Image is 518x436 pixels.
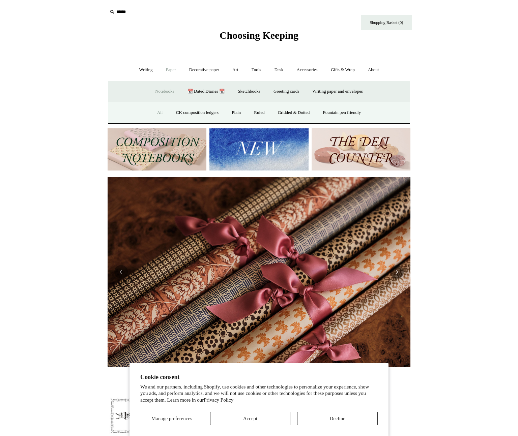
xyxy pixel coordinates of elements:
[272,104,316,122] a: Gridded & Dotted
[226,61,244,79] a: Art
[317,104,367,122] a: Fountain pen friendly
[114,265,128,279] button: Previous
[267,83,305,100] a: Greeting cards
[140,384,378,404] p: We and our partners, including Shopify, use cookies and other technologies to personalize your ex...
[297,412,378,425] button: Decline
[220,30,298,41] span: Choosing Keeping
[183,61,225,79] a: Decorative paper
[232,83,266,100] a: Sketchbooks
[362,61,385,79] a: About
[307,83,369,100] a: Writing paper and envelopes
[226,104,247,122] a: Plain
[140,412,203,425] button: Manage preferences
[108,128,206,170] img: 202302 Composition ledgers.jpg__PID:69722ee6-fa44-49dd-a067-31375e5d54ec
[151,104,169,122] a: All
[160,61,182,79] a: Paper
[204,397,233,403] a: Privacy Policy
[312,128,410,170] img: The Deli Counter
[170,104,225,122] a: CK composition ledgers
[210,412,291,425] button: Accept
[151,416,192,421] span: Manage preferences
[220,35,298,40] a: Choosing Keeping
[246,61,267,79] a: Tools
[181,83,231,100] a: 📆 Dated Diaries 📆
[390,265,404,279] button: Next
[149,83,180,100] a: Notebooks
[108,177,410,367] img: Early Bird
[133,61,159,79] a: Writing
[140,374,378,381] h2: Cookie consent
[325,61,361,79] a: Gifts & Wrap
[361,15,412,30] a: Shopping Basket (0)
[209,128,308,170] img: New.jpg__PID:f73bdf93-380a-4a35-bcfe-7823039498e1
[248,104,270,122] a: Ruled
[291,61,324,79] a: Accessories
[268,61,290,79] a: Desk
